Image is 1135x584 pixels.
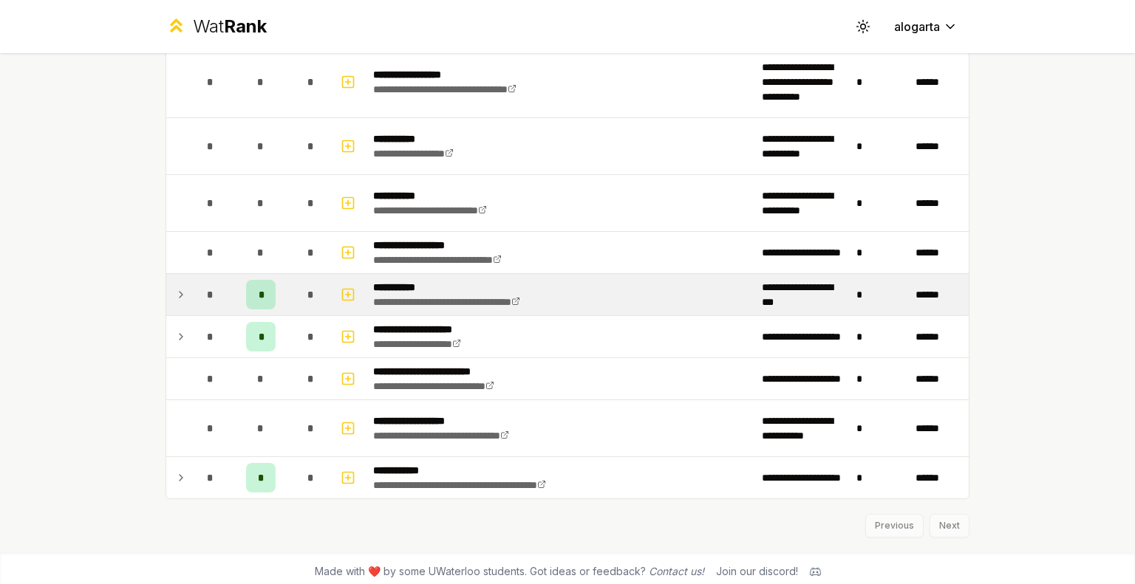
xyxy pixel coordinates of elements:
span: Made with ❤️ by some UWaterloo students. Got ideas or feedback? [315,564,704,579]
div: Wat [193,15,267,38]
span: alogarta [894,18,940,35]
div: Join our discord! [716,564,798,579]
button: alogarta [882,13,969,40]
a: Contact us! [649,565,704,577]
span: Rank [224,16,267,37]
a: WatRank [166,15,267,38]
